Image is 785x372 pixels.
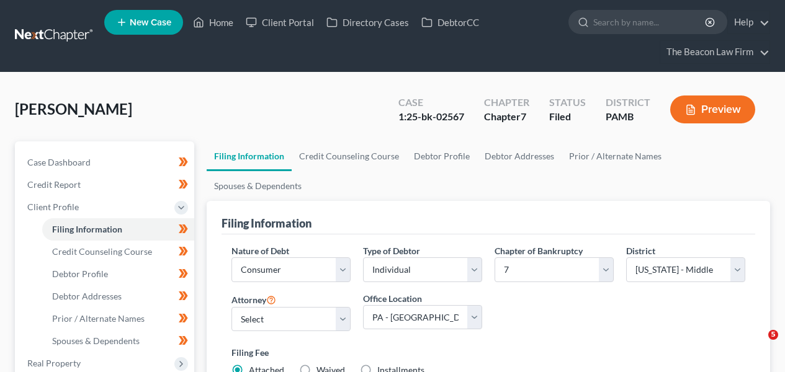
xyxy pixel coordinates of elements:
span: [PERSON_NAME] [15,100,132,118]
div: Chapter [484,95,529,110]
a: Filing Information [207,141,292,171]
a: Debtor Profile [42,263,194,285]
a: Prior / Alternate Names [42,308,194,330]
label: District [626,244,655,257]
div: PAMB [606,110,650,124]
iframe: Intercom live chat [743,330,773,360]
span: Filing Information [52,224,122,234]
span: New Case [130,18,171,27]
a: Debtor Addresses [477,141,562,171]
div: Status [549,95,586,110]
a: Help [728,11,769,33]
span: Debtor Profile [52,268,108,279]
label: Nature of Debt [231,244,289,257]
span: Client Profile [27,201,79,212]
div: Filing Information [222,216,312,231]
span: Prior / Alternate Names [52,313,145,324]
span: Credit Counseling Course [52,246,152,257]
a: Home [187,11,240,33]
a: Client Portal [240,11,320,33]
a: Debtor Profile [406,141,477,171]
a: Prior / Alternate Names [562,141,669,171]
div: Case [398,95,464,110]
span: 7 [521,110,526,122]
a: Credit Report [17,174,194,196]
label: Type of Debtor [363,244,420,257]
label: Chapter of Bankruptcy [495,244,583,257]
span: Debtor Addresses [52,291,122,301]
a: Spouses & Dependents [207,171,309,201]
span: Spouses & Dependents [52,335,140,346]
a: DebtorCC [415,11,485,33]
label: Office Location [363,292,422,305]
div: Chapter [484,110,529,124]
div: District [606,95,650,110]
a: The Beacon Law Firm [660,41,769,63]
button: Preview [670,95,755,123]
div: Filed [549,110,586,124]
a: Credit Counseling Course [292,141,406,171]
label: Attorney [231,292,276,307]
input: Search by name... [593,11,707,33]
a: Case Dashboard [17,151,194,174]
a: Filing Information [42,218,194,241]
span: 5 [768,330,778,340]
label: Filing Fee [231,346,745,359]
div: 1:25-bk-02567 [398,110,464,124]
a: Credit Counseling Course [42,241,194,263]
a: Spouses & Dependents [42,330,194,352]
span: Real Property [27,358,81,368]
a: Debtor Addresses [42,285,194,308]
a: Directory Cases [320,11,415,33]
span: Credit Report [27,179,81,190]
span: Case Dashboard [27,157,91,167]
